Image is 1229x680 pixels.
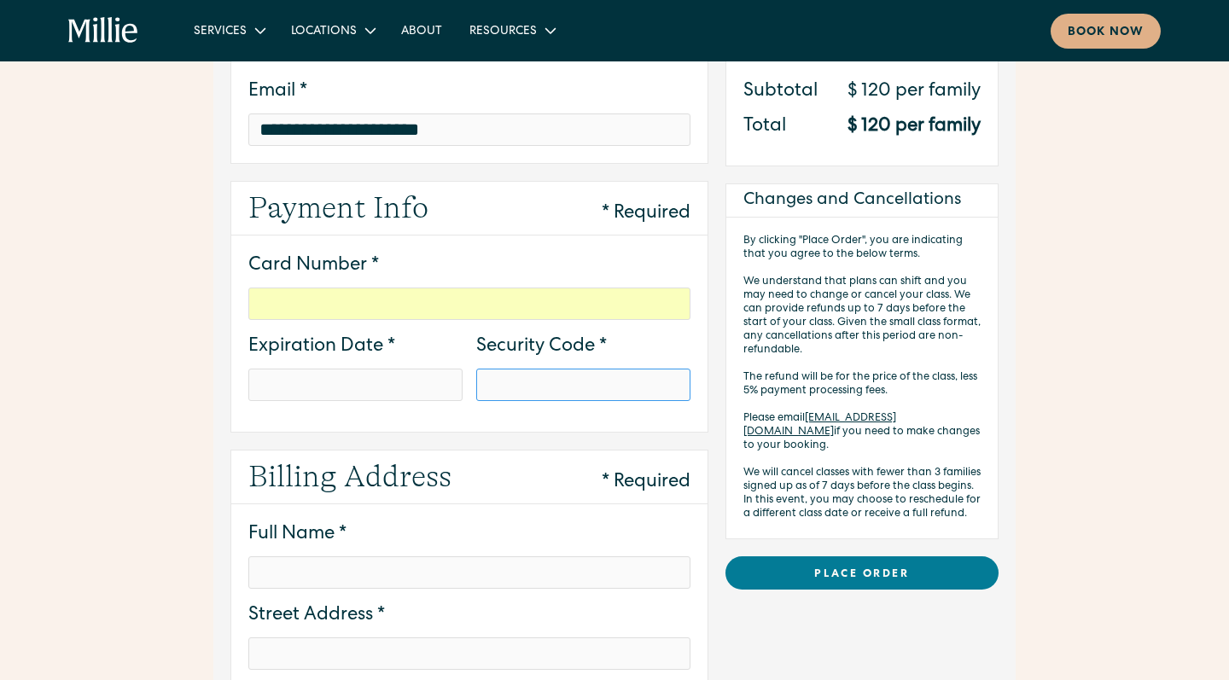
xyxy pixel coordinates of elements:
label: Email * [248,78,690,107]
a: Place Order [725,556,999,590]
iframe: Secure card number input frame [259,295,679,310]
div: Subtotal [743,78,818,107]
div: Locations [291,23,357,41]
iframe: Secure expiration date input frame [259,376,451,391]
label: Expiration Date * [248,334,463,362]
h5: Changes and Cancellations [743,188,961,213]
div: Resources [456,16,568,44]
div: Services [194,23,247,41]
div: Services [180,16,277,44]
iframe: Secure CVC input frame [487,376,679,391]
div: Locations [277,16,387,44]
div: $ 120 per family [847,113,981,142]
a: [EMAIL_ADDRESS][DOMAIN_NAME] [743,413,896,438]
label: Security Code * [476,334,690,362]
label: Street Address * [248,602,690,631]
h2: Billing Address [248,454,451,500]
div: * Required [602,469,690,497]
label: Card Number * [248,253,690,281]
p: By clicking "Place Order", you are indicating that you agree to the below terms. ‍ We understand ... [743,235,981,521]
h2: Payment Info [248,185,428,231]
a: About [387,16,456,44]
div: * Required [602,201,690,229]
div: $ 120 per family [847,78,981,107]
a: Book now [1051,14,1161,49]
div: Book now [1068,24,1144,42]
a: home [68,17,139,44]
label: Full Name * [248,521,690,549]
div: Resources [469,23,537,41]
div: Total [743,113,786,142]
